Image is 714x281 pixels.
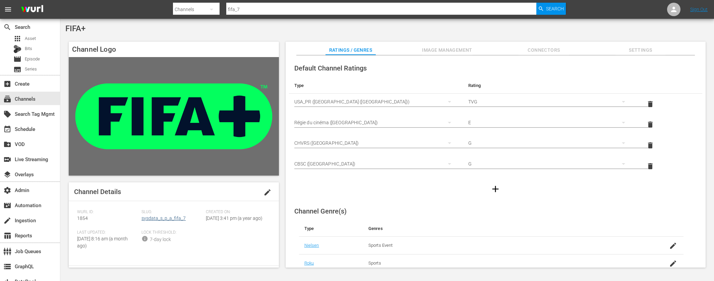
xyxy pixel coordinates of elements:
span: Lock Threshold: [141,230,202,235]
div: G [468,134,632,152]
a: sysdata_s_p_a_fifa_7 [141,216,186,221]
span: Schedule [3,125,11,133]
span: edit [263,188,272,196]
button: edit [259,184,276,200]
span: Admin [3,186,11,194]
span: Reports [3,232,11,240]
img: ans4CAIJ8jUAAAAAAAAAAAAAAAAAAAAAAAAgQb4GAAAAAAAAAAAAAAAAAAAAAAAAJMjXAAAAAAAAAAAAAAAAAAAAAAAAgAT5G... [16,2,48,17]
span: Automation [3,201,11,209]
div: Régie du cinéma ([GEOGRAPHIC_DATA]) [294,113,458,132]
span: 1854 [77,216,88,221]
div: CHVRS ([GEOGRAPHIC_DATA]) [294,134,458,152]
span: GraphQL [3,263,11,271]
span: Channels [3,95,11,103]
span: Job Queues [3,247,11,255]
a: Nielsen [304,243,319,248]
button: delete [642,137,658,153]
div: USA_PR ([GEOGRAPHIC_DATA] ([GEOGRAPHIC_DATA])) [294,92,458,111]
span: VOD [3,140,11,148]
span: Overlays [3,171,11,179]
span: [DATE] 3:41 pm (a year ago) [206,216,262,221]
span: Image Management [422,46,472,54]
span: [DATE] 8:16 am (a month ago) [77,236,128,248]
span: Ingestion [3,217,11,225]
th: Type [299,221,363,237]
div: E [468,113,632,132]
span: Create [3,80,11,88]
span: Wurl ID: [77,209,138,215]
div: 7-day lock [150,236,171,243]
span: info [141,235,148,242]
th: Genres [363,221,641,237]
span: Asset [13,35,21,43]
button: delete [642,96,658,112]
th: Rating [463,78,637,94]
div: TVG [468,92,632,111]
span: Settings [615,46,666,54]
span: Episode [25,56,40,62]
img: FIFA+ [69,57,279,175]
span: delete [646,100,654,108]
span: menu [4,5,12,13]
span: Connectors [519,46,569,54]
span: Ratings / Genres [325,46,376,54]
span: Channel Details [74,188,121,196]
span: Search Tag Mgmt [3,110,11,118]
span: Search [546,3,564,15]
span: Episode [13,55,21,63]
button: Search [536,3,566,15]
th: Type [289,78,463,94]
span: Live Streaming [3,155,11,163]
span: Created On: [206,209,267,215]
span: Bits [25,45,32,52]
span: Last Updated: [77,230,138,235]
span: delete [646,121,654,129]
button: delete [642,158,658,174]
span: Channel Genre(s) [294,207,347,215]
span: Slug: [141,209,202,215]
div: CBSC ([GEOGRAPHIC_DATA]) [294,154,458,173]
table: simple table [289,78,702,176]
a: Roku [304,261,314,266]
h4: Channel Logo [69,42,279,57]
span: Search [3,23,11,31]
span: Default Channel Ratings [294,64,367,72]
span: delete [646,141,654,149]
span: Asset [25,35,36,42]
span: delete [646,162,654,170]
span: Series [13,65,21,74]
a: Sign Out [690,7,708,12]
div: G [468,154,632,173]
span: Series [25,66,37,73]
div: Bits [13,45,21,53]
span: FIFA+ [65,24,85,33]
button: delete [642,116,658,133]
